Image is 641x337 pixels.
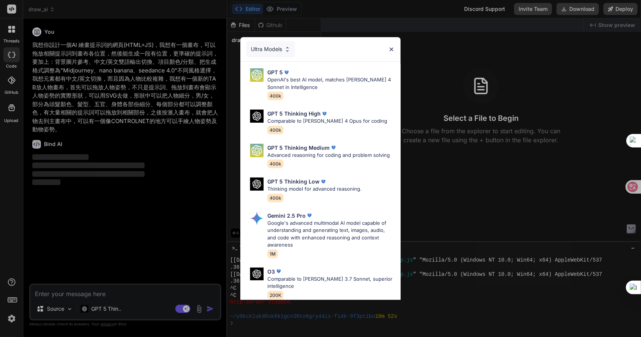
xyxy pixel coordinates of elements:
[267,268,275,275] p: O3
[267,159,284,168] span: 400k
[267,117,387,125] p: Comparable to [PERSON_NAME] 4 Opus for coding
[320,178,327,185] img: premium
[267,92,284,100] span: 400k
[250,144,264,157] img: Pick Models
[250,178,264,191] img: Pick Models
[267,212,306,220] p: Gemini 2.5 Pro
[267,275,395,290] p: Comparable to [PERSON_NAME] 3.7 Sonnet, superior intelligence
[283,69,290,76] img: premium
[250,68,264,82] img: Pick Models
[250,110,264,123] img: Pick Models
[267,76,395,91] p: OpenAI's best AI model, matches [PERSON_NAME] 4 Sonnet in Intelligence
[267,68,283,76] p: GPT 5
[388,46,395,53] img: close
[330,144,337,151] img: premium
[267,185,362,193] p: Thinking model for advanced reasoning.
[267,144,330,152] p: GPT 5 Thinking Medium
[246,41,295,57] div: Ultra Models
[267,110,321,117] p: GPT 5 Thinking High
[267,220,395,249] p: Google's advanced multimodal AI model capable of understanding and generating text, images, audio...
[275,268,282,275] img: premium
[267,291,284,299] span: 200K
[250,268,264,281] img: Pick Models
[306,212,313,219] img: premium
[321,110,328,117] img: premium
[284,46,291,53] img: Pick Models
[267,152,390,159] p: Advanced reasoning for coding and problem solving
[267,126,284,134] span: 400k
[267,178,320,185] p: GPT 5 Thinking Low
[267,194,284,202] span: 400k
[250,212,264,225] img: Pick Models
[267,250,278,258] span: 1M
